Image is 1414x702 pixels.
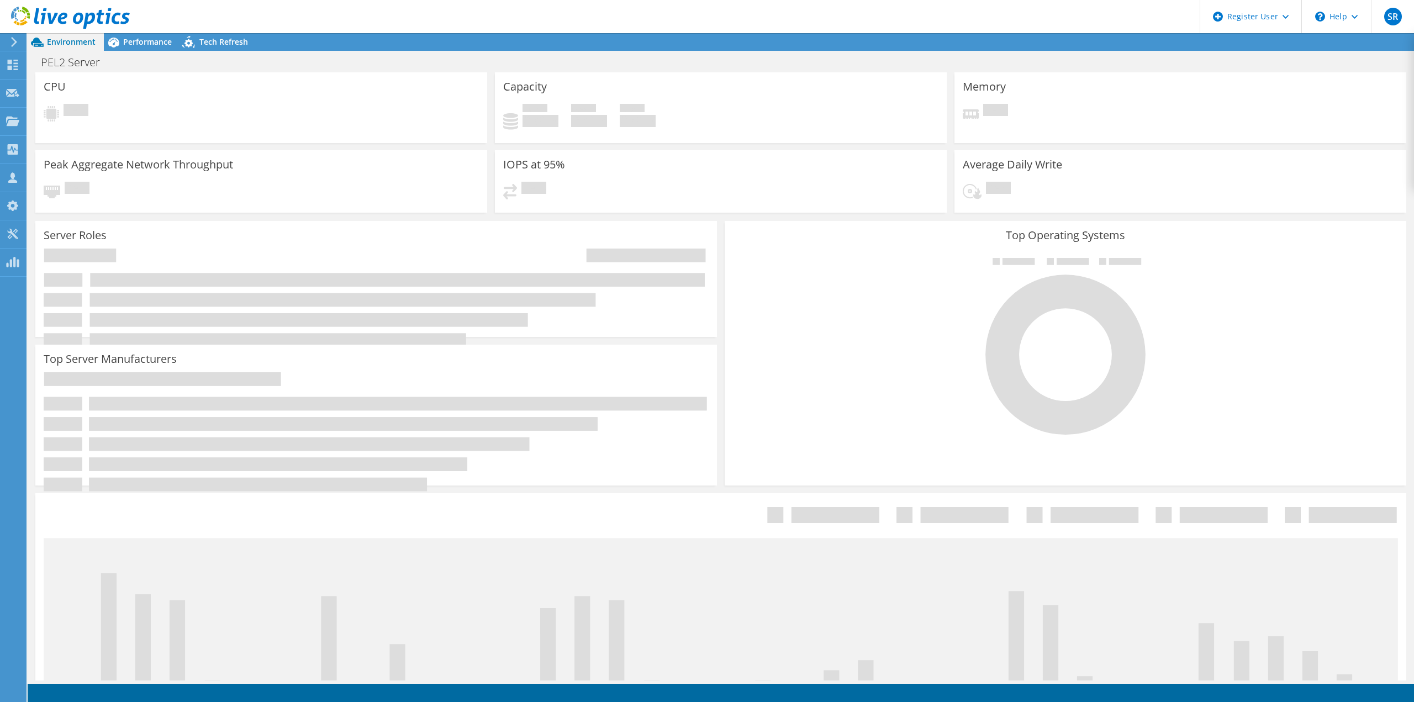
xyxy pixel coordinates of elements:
[620,115,656,127] h4: 0 GiB
[1384,8,1402,25] span: SR
[503,159,565,171] h3: IOPS at 95%
[983,104,1008,119] span: Pending
[44,353,177,365] h3: Top Server Manufacturers
[963,159,1062,171] h3: Average Daily Write
[44,229,107,241] h3: Server Roles
[64,104,88,119] span: Pending
[733,229,1398,241] h3: Top Operating Systems
[620,104,645,115] span: Total
[44,159,233,171] h3: Peak Aggregate Network Throughput
[123,36,172,47] span: Performance
[199,36,248,47] span: Tech Refresh
[571,104,596,115] span: Free
[523,104,547,115] span: Used
[1315,12,1325,22] svg: \n
[503,81,547,93] h3: Capacity
[521,182,546,197] span: Pending
[44,81,66,93] h3: CPU
[963,81,1006,93] h3: Memory
[36,56,117,68] h1: PEL2 Server
[65,182,89,197] span: Pending
[986,182,1011,197] span: Pending
[571,115,607,127] h4: 0 GiB
[47,36,96,47] span: Environment
[523,115,558,127] h4: 0 GiB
